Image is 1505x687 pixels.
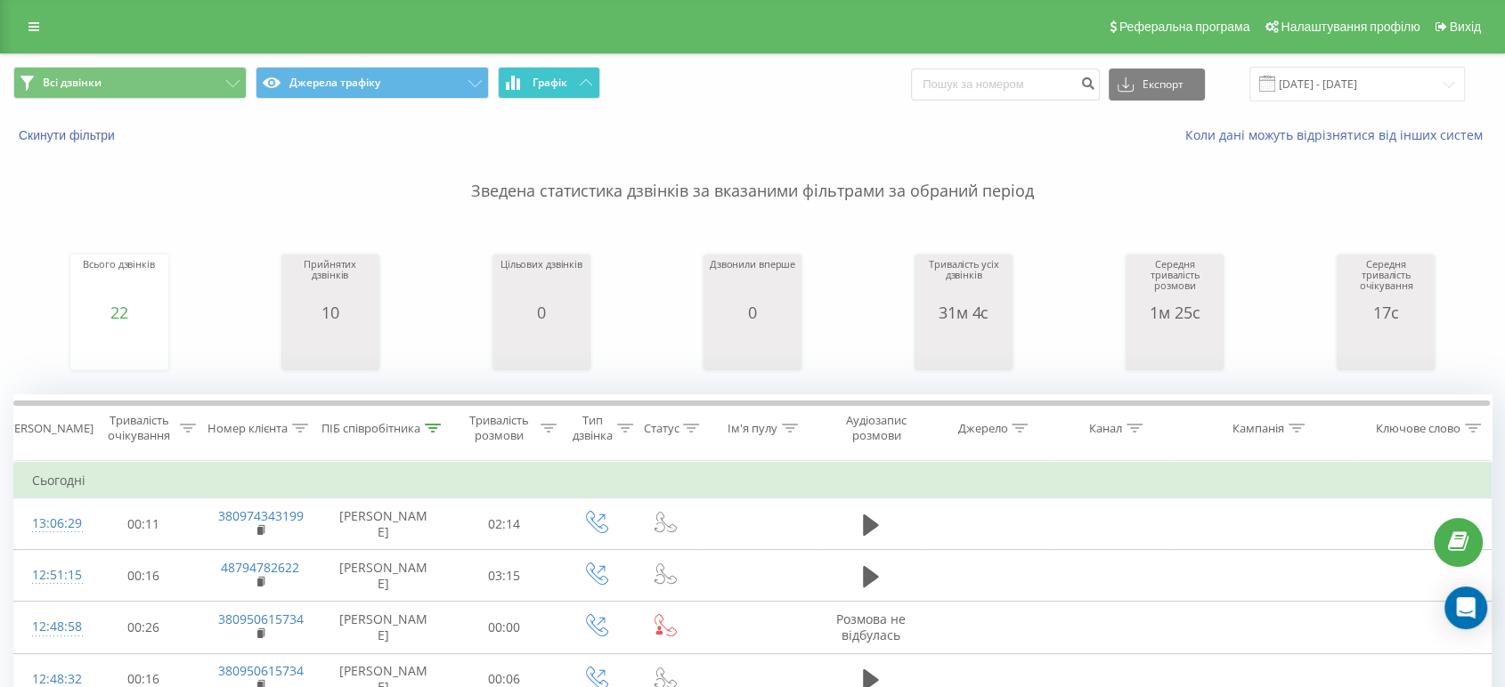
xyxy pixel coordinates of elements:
div: 17с [1341,303,1430,321]
div: Тривалість розмови [463,413,536,443]
div: Ім'я пулу [728,421,777,436]
div: Всього дзвінків [83,259,154,303]
a: Коли дані можуть відрізнятися вiд інших систем [1185,126,1492,143]
div: Прийнятих дзвінків [286,259,375,303]
td: 03:15 [447,550,561,602]
div: Open Intercom Messenger [1444,586,1487,629]
div: Кампанія [1232,421,1284,436]
input: Пошук за номером [911,69,1100,101]
a: 380950615734 [218,610,304,627]
div: Номер клієнта [207,421,288,436]
span: Всі дзвінки [43,76,102,90]
div: 31м 4с [919,303,1008,321]
td: [PERSON_NAME] [319,550,446,602]
div: ПІБ співробітника [321,421,420,436]
div: 1м 25с [1130,303,1219,321]
div: 13:06:29 [32,506,69,541]
button: Графік [498,67,600,99]
span: Налаштування профілю [1281,20,1420,34]
td: 00:11 [86,498,200,550]
div: Тривалість усіх дзвінків [919,259,1008,303]
span: Графік [533,77,567,89]
p: Зведена статистика дзвінків за вказаними фільтрами за обраний період [13,144,1492,203]
div: 12:48:58 [32,610,69,644]
td: Сьогодні [14,463,1492,498]
span: Вихід [1450,20,1481,34]
span: Реферальна програма [1119,20,1250,34]
div: Дзвонили вперше [710,259,795,303]
div: Джерело [957,421,1007,436]
button: Експорт [1109,69,1205,101]
div: Середня тривалість розмови [1130,259,1219,303]
div: Цільових дзвінків [500,259,582,303]
div: 0 [710,303,795,321]
div: Ключове слово [1376,421,1460,436]
div: [PERSON_NAME] [4,421,94,436]
span: Розмова не відбулась [836,610,906,643]
div: Канал [1089,421,1122,436]
div: 0 [500,303,582,321]
div: Середня тривалість очікування [1341,259,1430,303]
td: 02:14 [447,498,561,550]
div: Статус [643,421,679,436]
a: 48794782622 [221,559,299,576]
div: 10 [286,303,375,321]
td: [PERSON_NAME] [319,602,446,653]
a: 380974343199 [218,507,304,524]
div: Тип дзвінка [573,413,613,443]
div: 12:51:15 [32,558,69,593]
div: Тривалість очікування [102,413,175,443]
button: Джерела трафіку [256,67,489,99]
td: [PERSON_NAME] [319,498,446,550]
td: 00:26 [86,602,200,653]
td: 00:00 [447,602,561,653]
button: Скинути фільтри [13,127,124,143]
div: Аудіозапис розмови [832,413,921,443]
td: 00:16 [86,550,200,602]
button: Всі дзвінки [13,67,247,99]
a: 380950615734 [218,662,304,679]
div: 22 [83,303,154,321]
